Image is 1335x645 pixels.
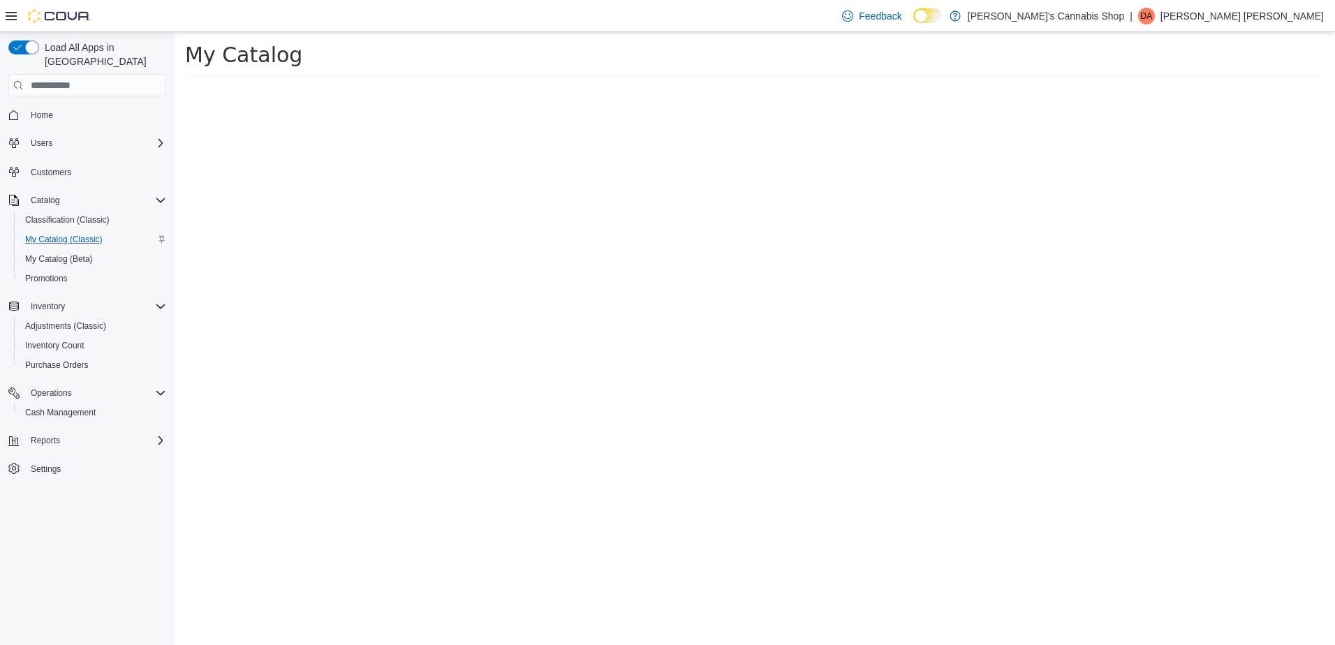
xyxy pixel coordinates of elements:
[3,133,172,153] button: Users
[25,432,66,449] button: Reports
[968,8,1124,24] p: [PERSON_NAME]'s Cannabis Shop
[20,270,73,287] a: Promotions
[1140,8,1152,24] span: DA
[20,212,115,228] a: Classification (Classic)
[3,297,172,316] button: Inventory
[25,407,96,418] span: Cash Management
[25,192,166,209] span: Catalog
[20,270,166,287] span: Promotions
[25,298,71,315] button: Inventory
[25,135,166,151] span: Users
[20,231,166,248] span: My Catalog (Classic)
[20,318,112,334] a: Adjustments (Classic)
[1138,8,1155,24] div: Dylan Ann McKinney
[25,273,68,284] span: Promotions
[25,385,166,401] span: Operations
[39,40,166,68] span: Load All Apps in [GEOGRAPHIC_DATA]
[14,336,172,355] button: Inventory Count
[25,214,110,225] span: Classification (Classic)
[1130,8,1133,24] p: |
[3,459,172,479] button: Settings
[20,251,98,267] a: My Catalog (Beta)
[31,110,53,121] span: Home
[14,249,172,269] button: My Catalog (Beta)
[20,318,166,334] span: Adjustments (Classic)
[25,461,66,477] a: Settings
[3,105,172,125] button: Home
[859,9,901,23] span: Feedback
[14,316,172,336] button: Adjustments (Classic)
[20,251,166,267] span: My Catalog (Beta)
[31,138,52,149] span: Users
[25,107,59,124] a: Home
[14,355,172,375] button: Purchase Orders
[25,298,166,315] span: Inventory
[25,432,166,449] span: Reports
[3,431,172,450] button: Reports
[25,340,84,351] span: Inventory Count
[8,99,166,515] nav: Complex example
[25,106,166,124] span: Home
[836,2,907,30] a: Feedback
[25,359,89,371] span: Purchase Orders
[20,404,101,421] a: Cash Management
[20,357,166,373] span: Purchase Orders
[25,385,78,401] button: Operations
[31,435,60,446] span: Reports
[25,234,103,245] span: My Catalog (Classic)
[25,320,106,332] span: Adjustments (Classic)
[20,212,166,228] span: Classification (Classic)
[14,269,172,288] button: Promotions
[31,167,71,178] span: Customers
[25,135,58,151] button: Users
[25,164,77,181] a: Customers
[31,464,61,475] span: Settings
[31,301,65,312] span: Inventory
[3,161,172,181] button: Customers
[1160,8,1324,24] p: [PERSON_NAME] [PERSON_NAME]
[20,337,90,354] a: Inventory Count
[28,9,91,23] img: Cova
[14,230,172,249] button: My Catalog (Classic)
[3,191,172,210] button: Catalog
[913,23,914,24] span: Dark Mode
[14,210,172,230] button: Classification (Classic)
[14,403,172,422] button: Cash Management
[31,387,72,399] span: Operations
[31,195,59,206] span: Catalog
[20,357,94,373] a: Purchase Orders
[20,404,166,421] span: Cash Management
[10,10,128,35] span: My Catalog
[20,337,166,354] span: Inventory Count
[3,383,172,403] button: Operations
[25,192,65,209] button: Catalog
[25,253,93,265] span: My Catalog (Beta)
[913,8,943,23] input: Dark Mode
[25,163,166,180] span: Customers
[25,460,166,477] span: Settings
[20,231,108,248] a: My Catalog (Classic)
